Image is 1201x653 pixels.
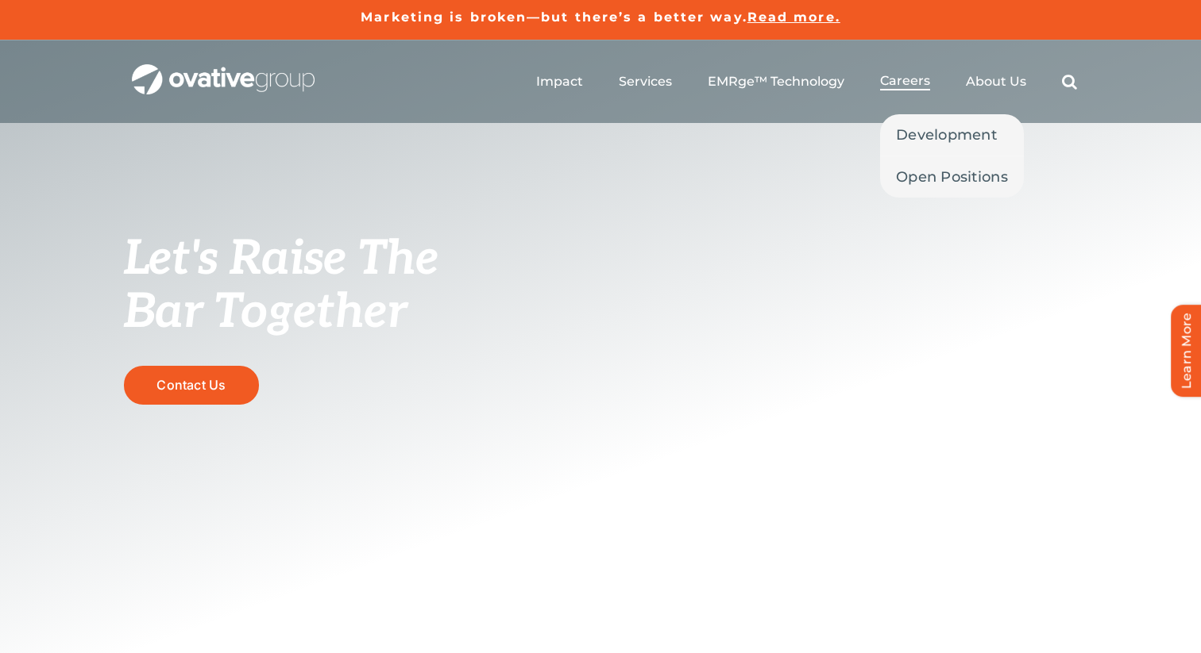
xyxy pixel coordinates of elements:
[1062,74,1077,90] a: Search
[708,74,844,90] a: EMRge™ Technology
[124,231,439,288] span: Let's Raise The
[896,124,997,146] span: Development
[619,74,672,90] a: Services
[536,56,1077,107] nav: Menu
[536,74,583,90] a: Impact
[132,63,315,78] a: OG_Full_horizontal_WHT
[361,10,747,25] a: Marketing is broken—but there’s a better way.
[880,73,930,89] span: Careers
[747,10,840,25] a: Read more.
[896,166,1008,188] span: Open Positions
[124,366,259,405] a: Contact Us
[124,284,407,341] span: Bar Together
[880,156,1024,198] a: Open Positions
[880,114,1024,156] a: Development
[880,73,930,90] a: Careers
[966,74,1026,90] a: About Us
[156,378,226,393] span: Contact Us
